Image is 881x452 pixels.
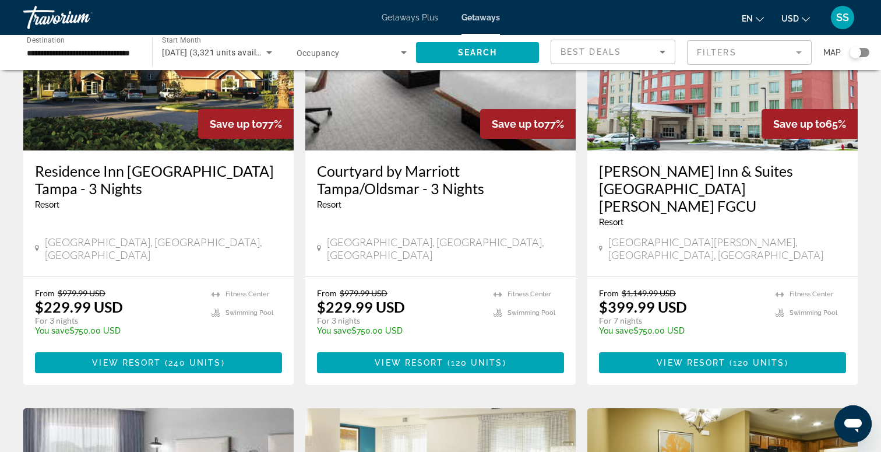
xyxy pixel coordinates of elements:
div: 77% [480,109,576,139]
span: Map [823,44,841,61]
span: ( ) [443,358,506,367]
p: $750.00 USD [35,326,200,335]
span: Destination [27,36,65,44]
span: From [35,288,55,298]
span: USD [781,14,799,23]
span: Fitness Center [508,290,551,298]
span: ( ) [725,358,788,367]
span: Resort [35,200,59,209]
iframe: Button to launch messaging window [834,405,872,443]
span: Start Month [162,36,201,44]
p: $750.00 USD [599,326,764,335]
a: Courtyard by Marriott Tampa/Oldsmar - 3 Nights [317,162,564,197]
button: Change language [742,10,764,27]
span: Save up to [492,118,544,130]
span: Occupancy [297,48,340,58]
a: Getaways Plus [382,13,438,22]
p: $229.99 USD [35,298,123,316]
span: $979.99 USD [340,288,387,298]
span: 240 units [168,358,221,367]
div: 77% [198,109,294,139]
span: Search [458,48,498,57]
p: For 3 nights [317,316,482,326]
span: Swimming Pool [790,309,837,317]
span: From [317,288,337,298]
button: View Resort(120 units) [317,352,564,373]
span: ( ) [161,358,224,367]
p: For 3 nights [35,316,200,326]
span: SS [836,12,849,23]
span: You save [317,326,351,335]
span: Save up to [210,118,262,130]
span: View Resort [92,358,161,367]
span: Fitness Center [225,290,269,298]
span: Resort [317,200,341,209]
span: $979.99 USD [58,288,105,298]
a: [PERSON_NAME] Inn & Suites [GEOGRAPHIC_DATA][PERSON_NAME] FGCU [599,162,846,215]
span: You save [35,326,69,335]
span: en [742,14,753,23]
span: View Resort [375,358,443,367]
p: For 7 nights [599,316,764,326]
button: User Menu [827,5,858,30]
button: View Resort(240 units) [35,352,282,373]
a: Residence Inn [GEOGRAPHIC_DATA] Tampa - 3 Nights [35,162,282,197]
span: 120 units [451,358,503,367]
span: $1,149.99 USD [622,288,676,298]
span: Swimming Pool [508,309,555,317]
span: View Resort [657,358,725,367]
p: $229.99 USD [317,298,405,316]
button: Search [416,42,539,63]
button: View Resort(120 units) [599,352,846,373]
a: Travorium [23,2,140,33]
p: $750.00 USD [317,326,482,335]
span: Swimming Pool [225,309,273,317]
span: [GEOGRAPHIC_DATA], [GEOGRAPHIC_DATA], [GEOGRAPHIC_DATA] [327,236,564,261]
p: $399.99 USD [599,298,687,316]
span: [DATE] (3,321 units available) [162,48,275,57]
span: [GEOGRAPHIC_DATA][PERSON_NAME], [GEOGRAPHIC_DATA], [GEOGRAPHIC_DATA] [608,236,846,261]
a: Getaways [461,13,500,22]
span: Best Deals [561,47,621,57]
span: From [599,288,619,298]
div: 65% [762,109,858,139]
mat-select: Sort by [561,45,665,59]
span: 120 units [733,358,785,367]
span: Save up to [773,118,826,130]
span: Resort [599,218,623,227]
span: [GEOGRAPHIC_DATA], [GEOGRAPHIC_DATA], [GEOGRAPHIC_DATA] [45,236,282,261]
button: Change currency [781,10,810,27]
button: Filter [687,40,812,65]
span: Fitness Center [790,290,833,298]
span: You save [599,326,633,335]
